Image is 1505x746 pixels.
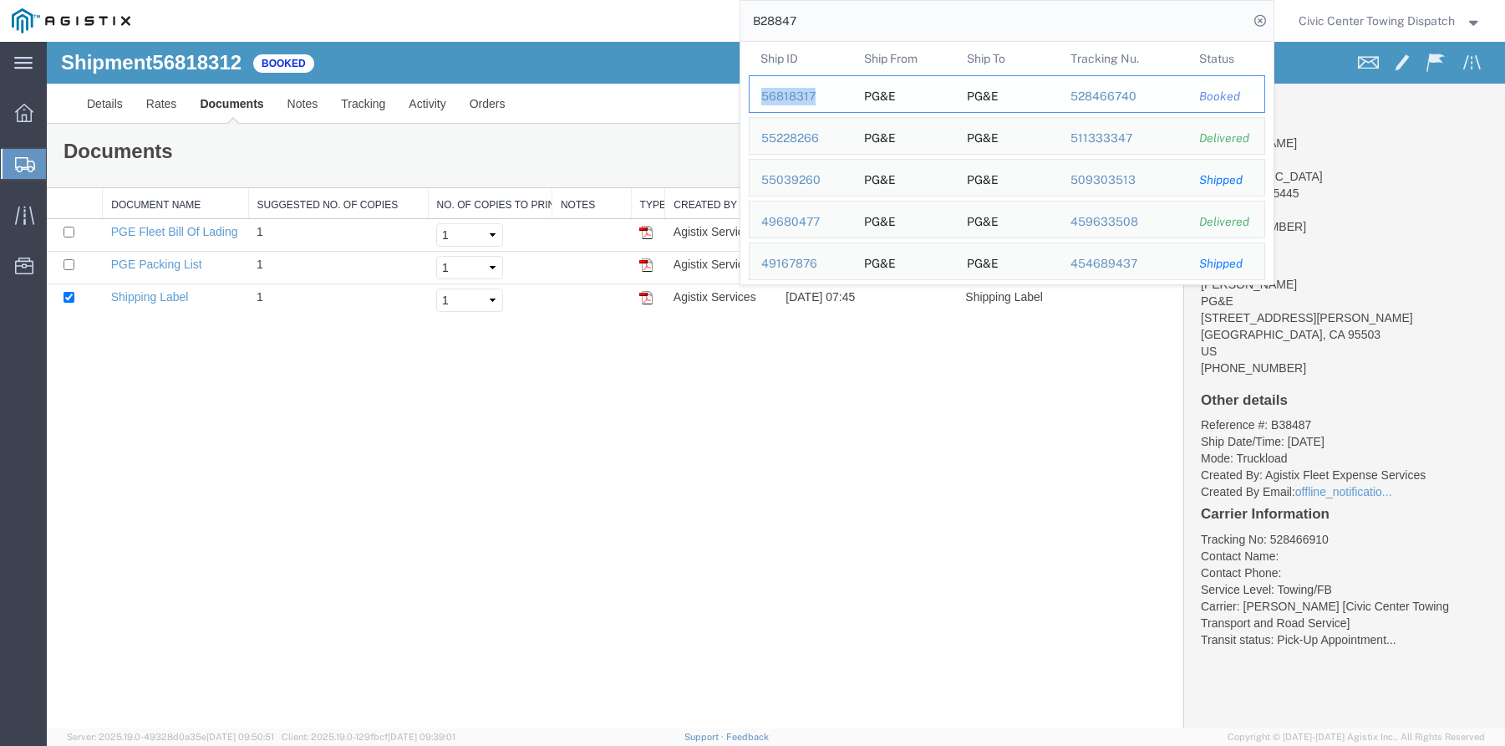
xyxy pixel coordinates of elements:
[12,8,130,33] img: logo
[967,76,999,112] div: PG&E
[64,216,155,229] a: PGE Packing List
[56,146,201,177] th: Document Name: activate to sort column ascending
[1228,730,1485,744] span: Copyright © [DATE]-[DATE] Agistix Inc., All Rights Reserved
[1070,213,1176,231] div: 459633508
[730,210,910,243] td: [DATE] 07:45
[67,732,274,742] span: Server: 2025.19.0-49328d0a35e
[1154,69,1441,84] h4: From
[863,243,895,279] div: PG&E
[967,243,999,279] div: PG&E
[852,42,955,75] th: Ship From
[730,146,910,177] th: Uploaded On: activate to sort column ascending
[1187,42,1265,75] th: Status
[1154,442,1441,458] li: Created By Email:
[1100,146,1130,176] button: Manage table columns
[863,202,895,238] div: PG&E
[1070,130,1176,147] div: 511333347
[970,99,1100,129] button: Start New Shipment
[761,88,841,105] div: 56818317
[282,42,350,82] a: Tracking
[1154,210,1441,226] h4: To
[967,118,999,154] div: PG&E
[740,1,1248,41] input: Search for shipment number, reference number
[1154,506,1441,523] li: Contact Name:
[282,732,455,742] span: Client: 2025.19.0-129fbcf
[592,217,606,230] img: pdf.gif
[967,160,999,196] div: PG&E
[1154,234,1441,335] address: [PERSON_NAME] PG&E [STREET_ADDRESS][PERSON_NAME] [GEOGRAPHIC_DATA], CA 95503 [PHONE_NUMBER]
[64,248,142,262] a: Shipping Label
[1070,255,1176,273] div: 454689437
[1154,425,1441,442] li: Created By: Agistix Fleet Expense Services
[618,146,730,177] th: Created by: activate to sort column ascending
[1154,590,1441,606] li: Transit status: Pick-Up Appointment...
[910,177,1091,210] td: PGE Fleet Bill Of Lading
[229,42,283,82] a: Notes
[88,42,142,82] a: Rates
[730,243,910,275] td: [DATE] 07:45
[1070,88,1176,105] div: 528466740
[592,184,606,197] img: pdf.gif
[863,76,895,112] div: PG&E
[863,118,895,154] div: PG&E
[1070,171,1176,189] div: 509303513
[1154,375,1441,391] li: Reference #: B38487
[201,146,381,177] th: Suggested No. of Copies: activate to sort column ascending
[618,243,730,275] td: Agistix Services
[1154,465,1441,481] h4: Carrier Information
[721,106,811,120] span: Drag and Drop or
[761,213,841,231] div: 49680477
[1154,489,1441,506] li: Tracking No: 528466910
[1248,443,1345,457] a: offline_notificatio...
[1154,523,1441,539] li: Contact Phone:
[761,171,841,189] div: 55039260
[1199,130,1253,147] div: Delivered
[64,183,191,197] a: PGE Fleet Bill Of Lading
[1199,171,1253,189] div: Shipped
[910,243,1091,275] td: Shipping Label
[201,177,381,210] td: 1
[201,210,381,243] td: 1
[749,42,852,75] th: Ship ID
[1154,351,1441,367] h4: Other details
[411,42,470,82] a: Orders
[1298,11,1482,31] button: Civic Center Towing Dispatch
[863,160,895,196] div: PG&E
[350,42,410,82] a: Activity
[584,146,618,177] th: Type: activate to sort column ascending
[726,732,769,742] a: Feedback
[206,732,274,742] span: [DATE] 09:50:51
[1299,12,1455,30] span: Civic Center Towing Dispatch
[730,177,910,210] td: [DATE] 07:45
[955,42,1059,75] th: Ship To
[1154,93,1441,193] address: [PERSON_NAME] PG&E [GEOGRAPHIC_DATA] Gualala, CA 95445 [PHONE_NUMBER]
[910,210,1091,243] td: PGE Packing List
[1154,556,1441,590] li: Carrier: [PERSON_NAME] [Civic Center Towing Transport and Road Service]
[1154,303,1170,316] span: US
[820,99,940,129] button: Attach Documents
[761,255,841,273] div: 49167876
[749,42,1274,284] table: Search Results
[1154,539,1441,556] li: Service Level: Towing/FB
[1058,42,1187,75] th: Tracking Nu.
[761,130,841,147] div: 55228266
[201,243,381,275] td: 1
[684,732,726,742] a: Support
[1199,88,1253,105] div: Booked
[1199,213,1253,231] div: Delivered
[967,202,999,238] div: PG&E
[47,42,1505,728] iframe: FS Legacy Container
[505,146,584,177] th: Notes: activate to sort column ascending
[381,146,505,177] th: No. of Copies to Print: activate to sort column ascending
[910,146,1091,177] th: Document Type: activate to sort column ascending
[618,210,730,243] td: Agistix Services
[1154,391,1441,408] li: Ship Date/Time: [DATE]
[618,177,730,210] td: Agistix Services
[592,249,606,263] img: pdf.gif
[1154,408,1441,425] li: Mode: Truckload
